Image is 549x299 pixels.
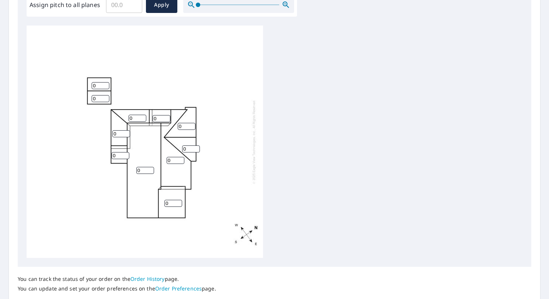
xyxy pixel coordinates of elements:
a: Order History [130,275,165,282]
label: Assign pitch to all planes [30,0,100,9]
p: You can update and set your order preferences on the page. [18,285,216,292]
p: You can track the status of your order on the page. [18,276,216,282]
a: Order Preferences [155,285,202,292]
span: Apply [152,0,171,10]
